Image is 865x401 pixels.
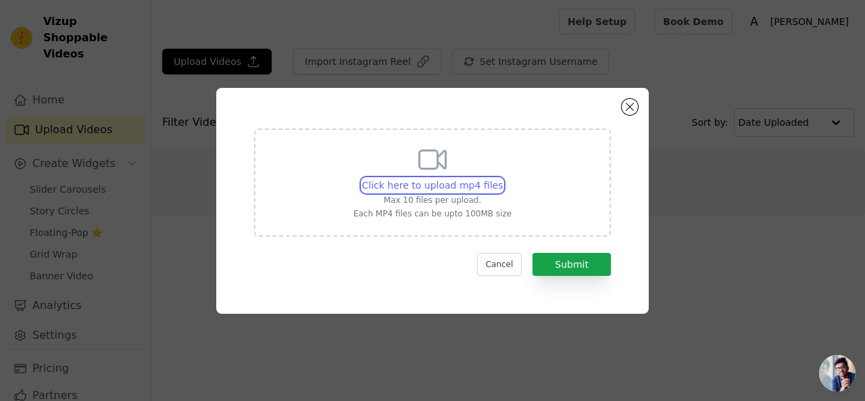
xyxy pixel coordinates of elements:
[362,180,503,191] span: Click here to upload mp4 files
[819,355,856,392] a: Open chat
[353,195,512,206] p: Max 10 files per upload.
[622,99,638,115] button: Close modal
[353,208,512,219] p: Each MP4 files can be upto 100MB size
[477,253,522,276] button: Cancel
[533,253,611,276] button: Submit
